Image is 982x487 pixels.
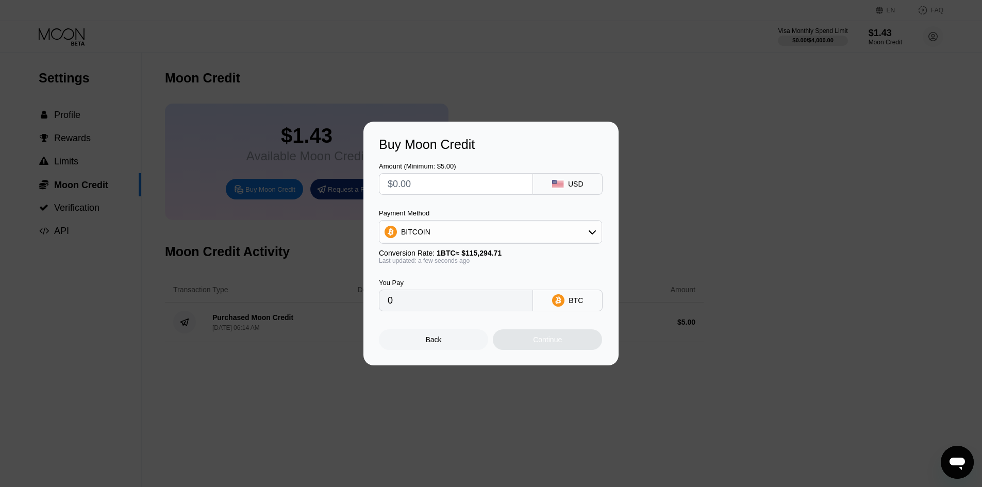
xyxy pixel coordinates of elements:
div: Back [426,335,442,344]
div: Back [379,329,488,350]
div: Amount (Minimum: $5.00) [379,162,533,170]
span: 1 BTC ≈ $115,294.71 [437,249,502,257]
div: Conversion Rate: [379,249,602,257]
div: BTC [569,296,583,305]
div: BITCOIN [379,222,602,242]
div: You Pay [379,279,533,287]
iframe: Button to launch messaging window [941,446,974,479]
div: Buy Moon Credit [379,137,603,152]
div: Last updated: a few seconds ago [379,257,602,264]
input: $0.00 [388,174,524,194]
div: Payment Method [379,209,602,217]
div: BITCOIN [401,228,430,236]
div: USD [568,180,584,188]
